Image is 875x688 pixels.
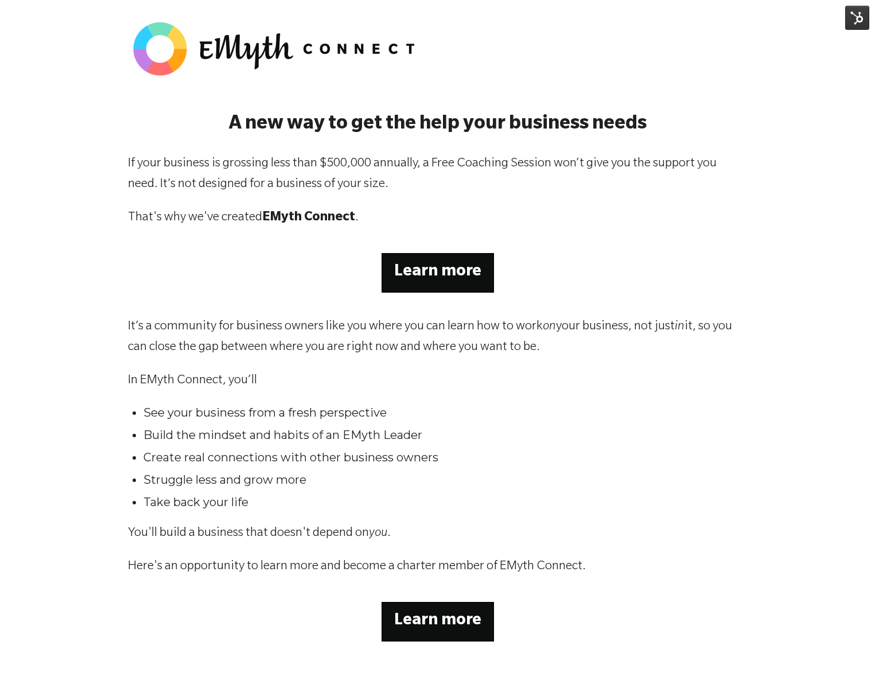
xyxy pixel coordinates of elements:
[128,557,748,577] p: Here's an opportunity to learn more and become a charter member of EMyth Connect.
[262,211,355,225] strong: EMyth Connect
[128,208,748,228] p: That's why we've created .
[394,264,481,281] strong: Learn more
[543,320,556,334] em: on
[229,115,647,135] strong: A new way to get the help your business needs
[382,602,494,642] a: Learn more
[845,6,869,30] img: HubSpot Tools Menu Toggle
[128,317,748,358] p: It’s a community for business owners like you where you can learn how to work your business, not ...
[143,472,741,488] li: Struggle less and grow more
[143,405,741,421] li: See your business from a fresh perspective
[128,17,426,80] img: EMyth Connect
[143,449,741,465] li: Create real connections with other business owners
[394,613,481,630] strong: Learn more
[675,320,685,334] em: in
[128,523,748,544] p: You'll build a business that doesn't depend on .
[143,427,741,443] li: Build the mindset and habits of an EMyth Leader
[369,527,387,541] em: you
[382,253,494,293] a: Learn more
[128,371,748,391] p: In EMyth Connect, you’ll
[143,494,741,510] li: Take back your life
[128,154,748,195] p: If your business is grossing less than $500,000 annually, a Free Coaching Session won’t give you ...
[818,633,875,688] iframe: Chat Widget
